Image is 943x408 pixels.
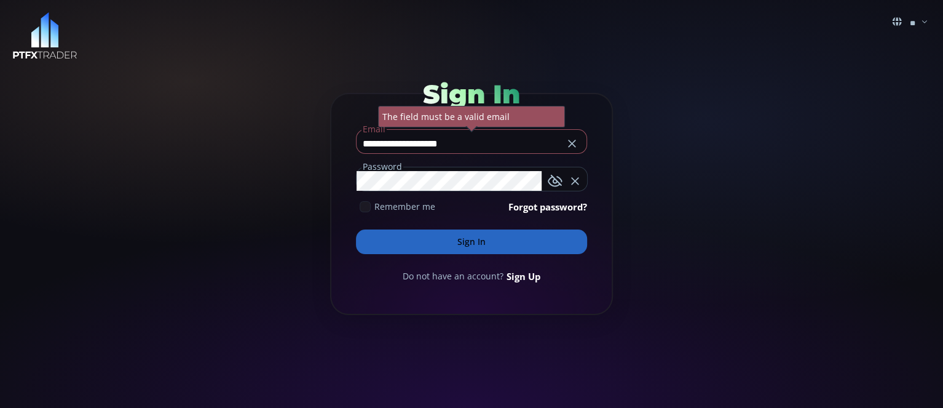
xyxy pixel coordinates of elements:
span: Sign In [423,78,520,110]
img: LOGO [12,12,77,60]
div: The field must be a valid email [378,106,565,127]
a: Sign Up [507,270,540,283]
button: Sign In [356,230,587,254]
div: Do not have an account? [356,270,587,283]
span: Remember me [374,200,435,213]
a: Forgot password? [508,200,587,214]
